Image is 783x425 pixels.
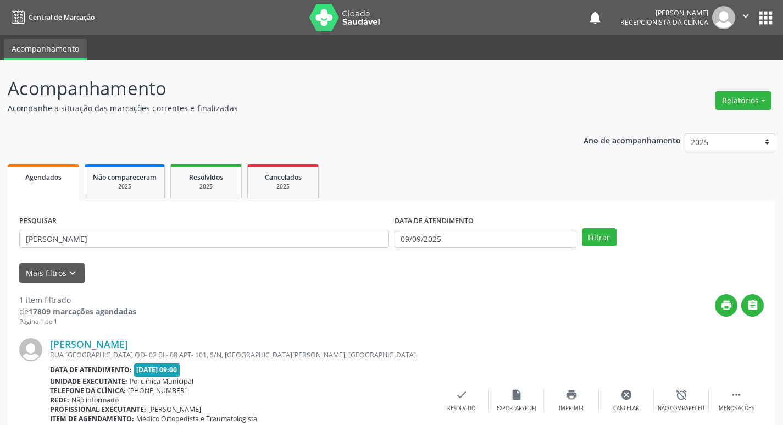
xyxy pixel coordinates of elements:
[675,389,687,401] i: alarm_off
[559,405,584,412] div: Imprimir
[456,389,468,401] i: check
[50,414,134,423] b: Item de agendamento:
[582,228,617,247] button: Filtrar
[19,263,85,283] button: Mais filtroskeyboard_arrow_down
[719,405,754,412] div: Menos ações
[8,75,545,102] p: Acompanhamento
[4,39,87,60] a: Acompanhamento
[93,183,157,191] div: 2025
[8,102,545,114] p: Acompanhe a situação das marcações correntes e finalizadas
[8,8,95,26] a: Central de Marcação
[565,389,577,401] i: print
[620,18,708,27] span: Recepcionista da clínica
[50,395,69,405] b: Rede:
[395,230,576,249] input: Selecione um intervalo
[50,338,128,350] a: [PERSON_NAME]
[720,299,732,311] i: print
[128,386,187,395] span: [PHONE_NUMBER]
[19,306,136,317] div: de
[395,213,474,230] label: DATA DE ATENDIMENTO
[613,405,639,412] div: Cancelar
[50,350,434,360] div: RUA [GEOGRAPHIC_DATA] QD- 02 BL- 08 APT- 101, S/N, [GEOGRAPHIC_DATA][PERSON_NAME], [GEOGRAPHIC_DATA]
[510,389,523,401] i: insert_drive_file
[19,338,42,361] img: img
[715,91,771,110] button: Relatórios
[265,173,302,182] span: Cancelados
[50,365,132,374] b: Data de atendimento:
[658,405,704,412] div: Não compareceu
[136,414,257,423] span: Médico Ortopedista e Traumatologista
[712,6,735,29] img: img
[740,10,752,22] i: 
[620,389,632,401] i: cancel
[19,213,57,230] label: PESQUISAR
[179,183,234,191] div: 2025
[756,8,775,27] button: apps
[66,267,79,279] i: keyboard_arrow_down
[497,405,536,412] div: Exportar (PDF)
[148,405,201,414] span: [PERSON_NAME]
[189,173,223,182] span: Resolvidos
[730,389,742,401] i: 
[19,230,389,249] input: Nome, CNS
[50,386,126,395] b: Telefone da clínica:
[19,294,136,306] div: 1 item filtrado
[256,183,310,191] div: 2025
[741,294,764,317] button: 
[19,317,136,327] div: Página 1 de 1
[584,133,681,147] p: Ano de acompanhamento
[50,377,127,386] b: Unidade executante:
[134,363,180,376] span: [DATE] 09:00
[735,6,756,29] button: 
[130,377,193,386] span: Policlínica Municipal
[715,294,737,317] button: print
[50,405,146,414] b: Profissional executante:
[587,10,603,25] button: notifications
[620,8,708,18] div: [PERSON_NAME]
[71,395,119,405] span: Não informado
[747,299,759,311] i: 
[29,306,136,317] strong: 17809 marcações agendadas
[447,405,475,412] div: Resolvido
[25,173,62,182] span: Agendados
[93,173,157,182] span: Não compareceram
[29,13,95,22] span: Central de Marcação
